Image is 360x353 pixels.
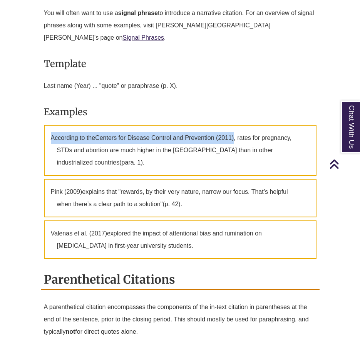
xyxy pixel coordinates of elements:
h3: Examples [44,103,316,121]
strong: signal phrase [118,10,158,16]
p: explains that "rewards, by their very nature, narrow our focus. That’s helpful when there’s a cle... [44,179,316,217]
a: Signal Phrases [122,34,164,41]
a: Back to Top [329,159,358,169]
span: Valenas et al. (2017) [51,230,107,237]
h3: Template [44,55,316,73]
p: According to the , rates for pregnancy, STDs and abortion are much higher in the [GEOGRAPHIC_DATA... [44,125,316,176]
span: Pink (2009) [51,188,82,195]
p: explored the impact of attentional bias and rumination on [MEDICAL_DATA] in first-year university... [44,220,316,259]
span: (p. 42) [162,201,180,207]
span: (para. 1) [119,159,142,166]
p: Last name (Year) ... "quote" or paraphrase (p. X). [44,77,316,95]
span: Centers for Disease Control and Prevention (2011) [95,134,234,141]
p: A parenthetical citation encompasses the components of the in-text citation in parentheses at the... [44,298,316,341]
strong: not [65,328,75,335]
p: You will often want to use a to introduce a narrative citation. For an overview of signal phrases... [44,4,316,47]
h2: Parenthetical Citations [41,270,320,290]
